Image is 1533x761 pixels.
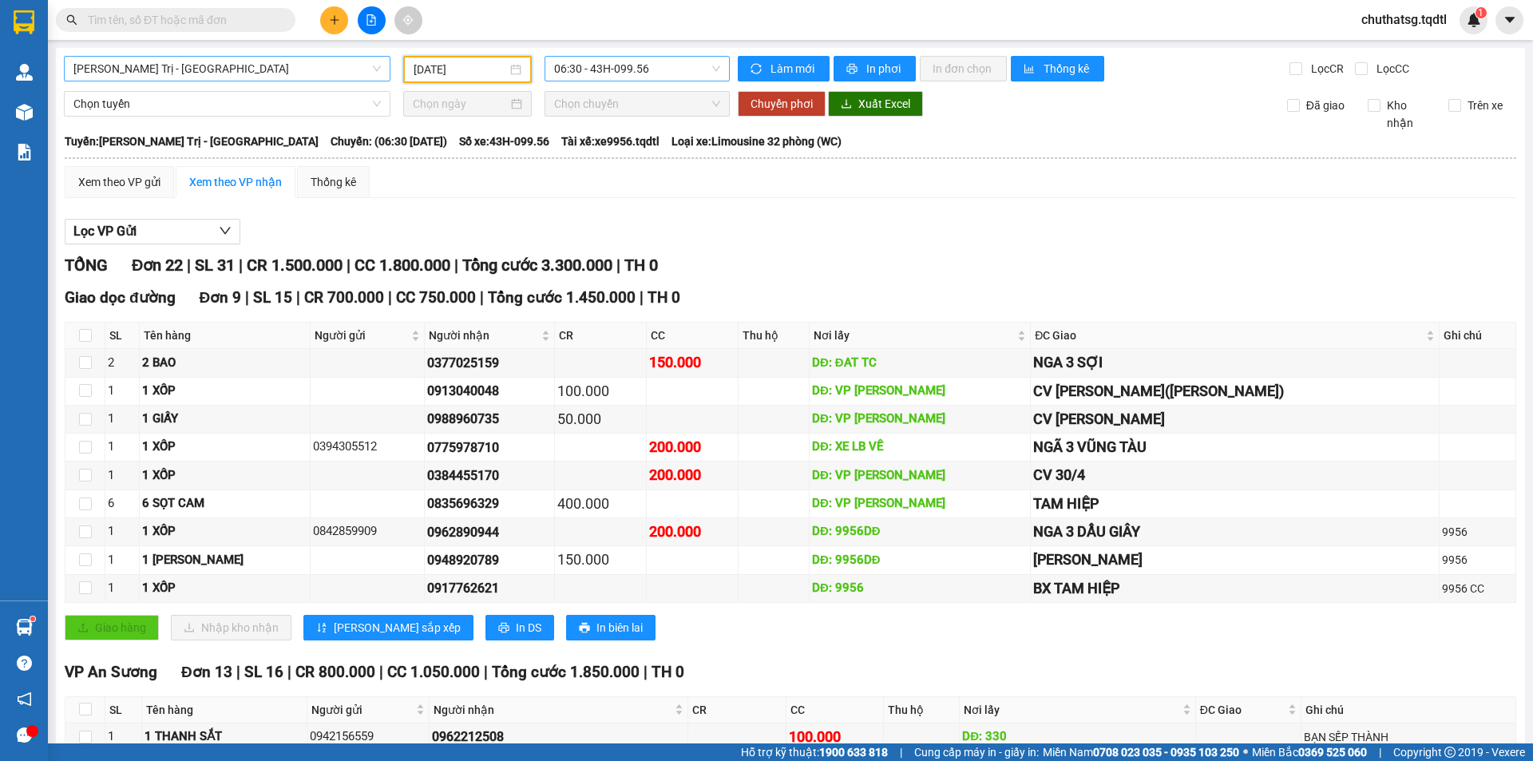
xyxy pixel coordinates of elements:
div: 0384455170 [427,466,552,486]
span: | [347,256,351,275]
span: | [287,663,291,681]
button: caret-down [1495,6,1523,34]
div: DĐ: 9956DĐ [812,522,1028,541]
span: CC: [41,90,64,108]
span: Đơn 9 [200,288,242,307]
span: Tổng cước 3.300.000 [462,256,612,275]
div: 0775978710 [427,438,552,458]
span: CC 750.000 [396,288,476,307]
span: Người nhận [434,701,672,719]
button: printerIn DS [485,615,554,640]
th: Ghi chú [1440,323,1516,349]
span: SL 16 [244,663,283,681]
span: | [187,256,191,275]
button: printerIn phơi [834,56,916,81]
span: In biên lai [596,619,643,636]
div: NGÃ 3 VŨNG TÀU [1033,436,1436,458]
span: | [239,256,243,275]
span: chuthatsg.tqdtl [1349,10,1460,30]
sup: 1 [1476,7,1487,18]
button: aim [394,6,422,34]
span: Đã giao [1300,97,1351,114]
span: 1 [1478,7,1483,18]
span: Quảng Trị - Sài Gòn [73,57,381,81]
span: file-add [366,14,377,26]
div: CV 30/4 [1033,464,1436,486]
span: | [644,663,648,681]
div: 1 XỐP [142,382,307,401]
span: Miền Nam [1043,743,1239,761]
strong: 0369 525 060 [1298,746,1367,759]
span: 0 [32,90,41,108]
span: | [616,256,620,275]
th: Tên hàng [142,697,307,723]
button: downloadNhập kho nhận [171,615,291,640]
span: Thống kê [1044,60,1091,77]
th: CC [647,323,739,349]
img: warehouse-icon [16,64,33,81]
span: download [841,98,852,111]
span: ⚪️ [1243,749,1248,755]
span: down [219,224,232,237]
span: Chọn tuyến [73,92,381,116]
span: ĐC Giao [1035,327,1423,344]
span: Lọc CR [1305,60,1346,77]
span: B XE PHÍA NAM [GEOGRAPHIC_DATA] [97,49,240,84]
div: 200.000 [649,436,735,458]
input: 14/10/2025 [414,61,507,78]
div: 200.000 [649,464,735,486]
span: CC 1.800.000 [355,256,450,275]
span: | [236,663,240,681]
div: CV [PERSON_NAME]([PERSON_NAME]) [1033,380,1436,402]
div: 0948920789 [427,550,552,570]
div: 2 BAO [142,354,307,373]
span: | [640,288,644,307]
b: Tuyến: [PERSON_NAME] Trị - [GEOGRAPHIC_DATA] [65,135,319,148]
div: 0962890944 [427,522,552,542]
span: Trên xe [1461,97,1509,114]
span: notification [17,692,32,707]
span: Cung cấp máy in - giấy in: [914,743,1039,761]
p: Gửi: [6,10,94,46]
span: Thu hộ: [5,110,55,128]
span: | [379,663,383,681]
div: 1 XỐP [142,466,307,486]
div: 1 [108,727,139,747]
div: DĐ: VP [PERSON_NAME] [812,382,1028,401]
th: Thu hộ [884,697,960,723]
span: Đơn 13 [181,663,232,681]
span: | [454,256,458,275]
span: | [1379,743,1381,761]
span: VP An Sương [65,663,157,681]
span: TỔNG [65,256,108,275]
img: icon-new-feature [1467,13,1481,27]
div: BX TAM HIỆP [1033,577,1436,600]
span: Làm mới [770,60,817,77]
span: printer [498,622,509,635]
span: | [900,743,902,761]
span: In phơi [866,60,903,77]
img: warehouse-icon [16,619,33,636]
div: DĐ: VP [PERSON_NAME] [812,410,1028,429]
span: 0 [59,110,68,128]
div: 400.000 [557,493,644,515]
th: Ghi chú [1301,697,1515,723]
span: CR 1.500.000 [247,256,343,275]
span: sort-ascending [316,622,327,635]
span: Số xe: 43H-099.56 [459,133,549,150]
div: 1 [108,466,137,486]
th: Tên hàng [140,323,311,349]
div: Xem theo VP gửi [78,173,160,191]
span: Người gửi [311,701,413,719]
span: Tài xế: xe9956.tqdtl [561,133,660,150]
sup: 1 [30,616,35,621]
span: Loại xe: Limousine 32 phòng (WC) [671,133,842,150]
div: 1 [108,410,137,429]
span: Miền Bắc [1252,743,1367,761]
img: logo-vxr [14,10,34,34]
div: [PERSON_NAME] [1033,549,1436,571]
span: message [17,727,32,743]
span: caret-down [1503,13,1517,27]
span: Giao: [97,50,240,83]
div: 150.000 [557,549,644,571]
